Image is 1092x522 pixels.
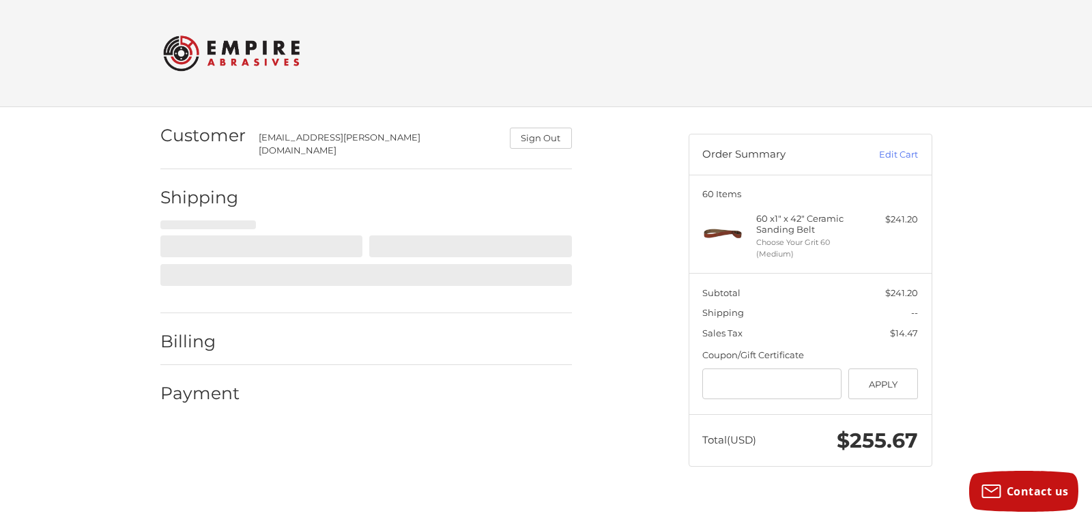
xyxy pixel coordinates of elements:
div: [EMAIL_ADDRESS][PERSON_NAME][DOMAIN_NAME] [259,131,496,158]
span: Subtotal [702,287,741,298]
h2: Billing [160,331,240,352]
a: Edit Cart [849,148,918,162]
span: $14.47 [890,328,918,338]
li: Choose Your Grit 60 (Medium) [756,237,861,259]
h3: Order Summary [702,148,849,162]
span: Contact us [1007,484,1069,499]
h2: Customer [160,125,246,146]
div: Coupon/Gift Certificate [702,349,918,362]
h2: Shipping [160,187,240,208]
button: Contact us [969,471,1078,512]
span: $255.67 [837,428,918,453]
span: Total (USD) [702,433,756,446]
button: Apply [848,368,919,399]
h2: Payment [160,383,240,404]
span: Shipping [702,307,744,318]
div: $241.20 [864,213,918,227]
h4: 60 x 1" x 42" Ceramic Sanding Belt [756,213,861,235]
button: Sign Out [510,128,572,149]
input: Gift Certificate or Coupon Code [702,368,842,399]
h3: 60 Items [702,188,918,199]
img: Empire Abrasives [163,27,300,80]
span: Sales Tax [702,328,743,338]
span: -- [911,307,918,318]
span: $241.20 [885,287,918,298]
